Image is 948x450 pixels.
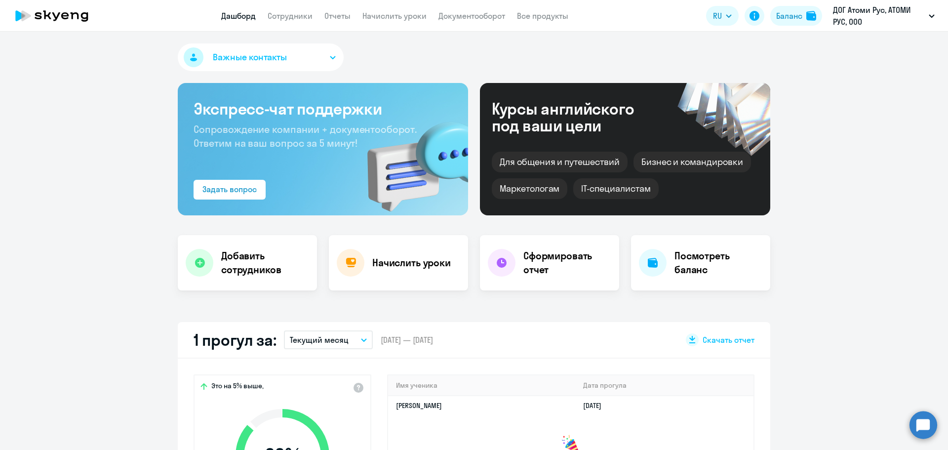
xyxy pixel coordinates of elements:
button: Текущий месяц [284,330,373,349]
span: Важные контакты [213,51,287,64]
h2: 1 прогул за: [194,330,276,350]
button: Важные контакты [178,43,344,71]
a: Дашборд [221,11,256,21]
a: [DATE] [583,401,609,410]
div: Для общения и путешествий [492,152,628,172]
span: [DATE] — [DATE] [381,334,433,345]
h4: Сформировать отчет [523,249,611,277]
h3: Экспресс-чат поддержки [194,99,452,119]
h4: Начислить уроки [372,256,451,270]
span: Это на 5% выше, [211,381,264,393]
img: bg-img [353,104,468,215]
a: [PERSON_NAME] [396,401,442,410]
h4: Посмотреть баланс [674,249,762,277]
div: IT-специалистам [573,178,658,199]
div: Баланс [776,10,802,22]
th: Дата прогула [575,375,753,396]
a: Сотрудники [268,11,313,21]
h4: Добавить сотрудников [221,249,309,277]
a: Начислить уроки [362,11,427,21]
p: Текущий месяц [290,334,349,346]
a: Отчеты [324,11,351,21]
img: balance [806,11,816,21]
button: ДОГ Атоми Рус, АТОМИ РУС, ООО [828,4,940,28]
th: Имя ученика [388,375,575,396]
a: Документооборот [438,11,505,21]
span: RU [713,10,722,22]
button: Задать вопрос [194,180,266,200]
button: RU [706,6,739,26]
p: ДОГ Атоми Рус, АТОМИ РУС, ООО [833,4,925,28]
div: Задать вопрос [202,183,257,195]
a: Все продукты [517,11,568,21]
span: Скачать отчет [703,334,754,345]
button: Балансbalance [770,6,822,26]
div: Бизнес и командировки [633,152,751,172]
span: Сопровождение компании + документооборот. Ответим на ваш вопрос за 5 минут! [194,123,417,149]
div: Маркетологам [492,178,567,199]
div: Курсы английского под ваши цели [492,100,661,134]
